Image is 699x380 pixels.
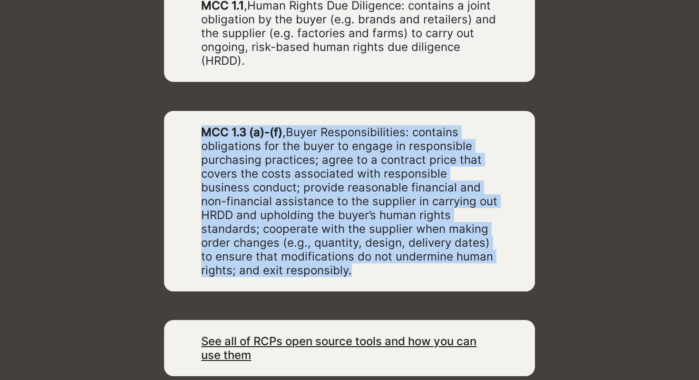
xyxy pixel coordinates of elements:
[201,125,497,277] span: ,
[201,125,497,277] span: Buyer Responsibilities: contains obligations for the buyer to engage in responsible purchasing pr...
[201,334,476,362] a: See all of RCPs open source tools and how you can use them
[201,125,282,139] span: MCC 1.3 (a)-(f)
